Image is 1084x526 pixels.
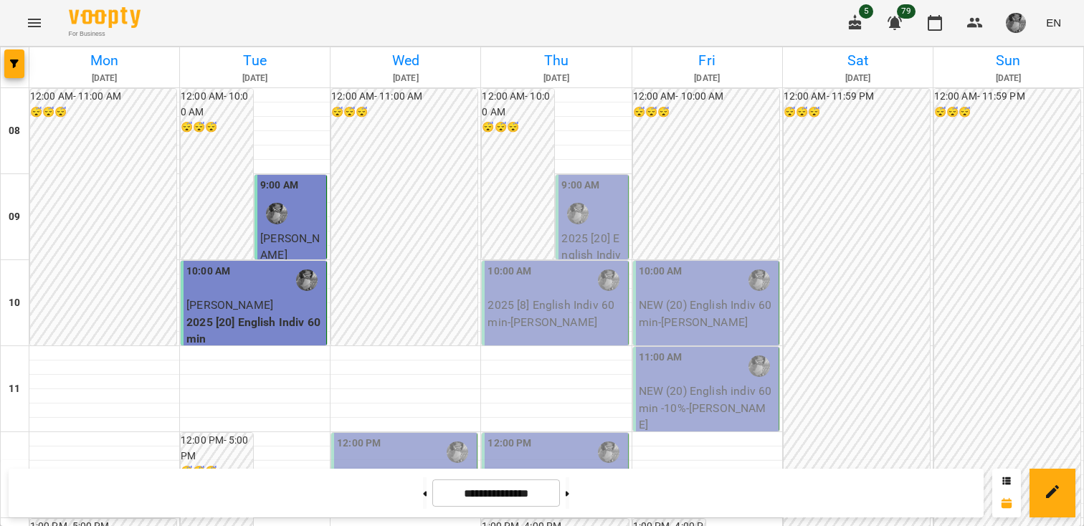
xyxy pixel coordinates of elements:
h6: 12:00 AM - 11:59 PM [784,89,930,105]
p: 2025 [20] English Indiv 60 min - [PERSON_NAME] [561,230,624,297]
button: Menu [17,6,52,40]
p: NEW (20) English indiv 60 min -10% - [PERSON_NAME] [639,383,776,434]
img: Гомзяк Юлія Максимівна (а) [598,441,619,463]
label: 9:00 AM [561,178,599,193]
h6: [DATE] [32,72,177,85]
h6: Mon [32,49,177,72]
p: NEW (20) English Indiv 60 min - [PERSON_NAME] [639,297,776,330]
img: Гомзяк Юлія Максимівна (а) [748,355,770,377]
h6: 12:00 AM - 10:00 AM [633,89,779,105]
label: 10:00 AM [186,264,230,279]
h6: 12:00 AM - 11:00 AM [331,89,477,105]
button: EN [1040,9,1067,36]
h6: [DATE] [333,72,478,85]
span: For Business [69,29,141,39]
h6: 12:00 AM - 11:59 PM [934,89,1080,105]
p: 2025 [8] English Indiv 60 min - [PERSON_NAME] [488,297,624,330]
h6: 09 [9,209,20,225]
img: Гомзяк Юлія Максимівна (а) [598,269,619,291]
h6: [DATE] [785,72,931,85]
h6: Fri [634,49,780,72]
img: Voopty Logo [69,7,141,28]
h6: 11 [9,381,20,397]
img: d8a229def0a6a8f2afd845e9c03c6922.JPG [1006,13,1026,33]
h6: [DATE] [936,72,1081,85]
h6: [DATE] [483,72,629,85]
h6: 😴😴😴 [934,105,1080,120]
span: EN [1046,15,1061,30]
label: 12:00 PM [488,436,531,451]
img: Гомзяк Юлія Максимівна (а) [567,203,589,224]
h6: 😴😴😴 [482,120,554,135]
img: Гомзяк Юлія Максимівна (а) [296,269,318,291]
h6: 12:00 AM - 10:00 AM [181,89,253,120]
label: 10:00 AM [639,264,683,279]
h6: 😴😴😴 [181,120,253,135]
label: 12:00 PM [337,436,381,451]
h6: [DATE] [182,72,328,85]
h6: Tue [182,49,328,72]
h6: 12:00 PM - 5:00 PM [181,433,253,464]
h6: Sun [936,49,1081,72]
span: [PERSON_NAME] [186,298,273,312]
h6: [DATE] [634,72,780,85]
h6: Wed [333,49,478,72]
span: [PERSON_NAME] [260,231,320,262]
h6: 10 [9,295,20,311]
label: 10:00 AM [488,264,531,279]
h6: Sat [785,49,931,72]
h6: 😴😴😴 [30,105,176,120]
h6: 12:00 AM - 11:00 AM [30,89,176,105]
label: 9:00 AM [260,178,298,193]
img: Гомзяк Юлія Максимівна (а) [266,203,287,224]
span: 5 [859,4,873,19]
h6: 08 [9,123,20,139]
img: Гомзяк Юлія Максимівна (а) [447,441,468,463]
h6: 😴😴😴 [331,105,477,120]
h6: Thu [483,49,629,72]
h6: 12:00 AM - 10:00 AM [482,89,554,120]
img: Гомзяк Юлія Максимівна (а) [748,269,770,291]
span: 79 [897,4,916,19]
h6: 😴😴😴 [784,105,930,120]
label: 11:00 AM [639,350,683,365]
p: 2025 [20] English Indiv 60 min [186,314,323,348]
h6: 😴😴😴 [633,105,779,120]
